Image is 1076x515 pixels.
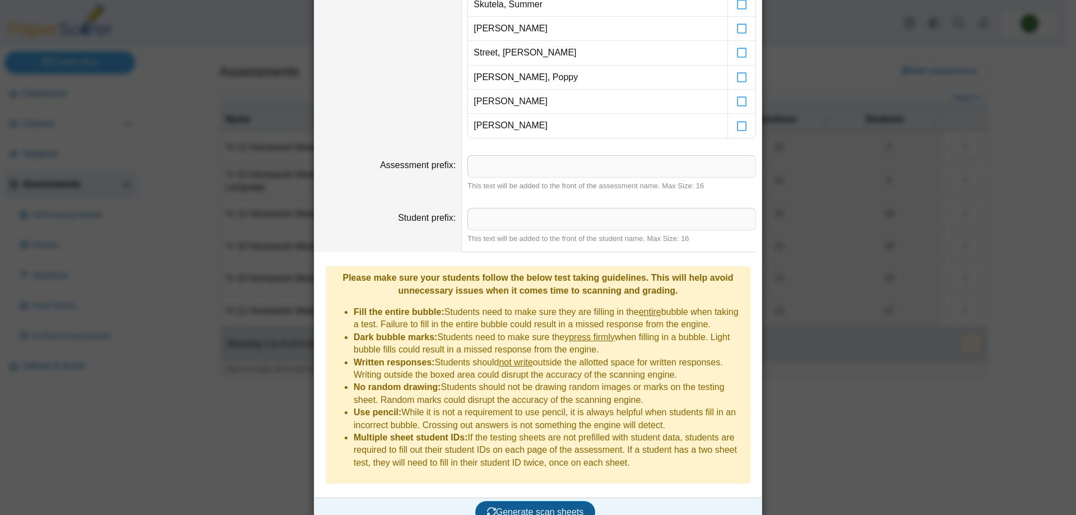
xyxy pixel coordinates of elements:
div: This text will be added to the front of the student name. Max Size: 16 [467,234,756,244]
b: Use pencil: [354,407,401,417]
li: Students need to make sure they when filling in a bubble. Light bubble fills could result in a mi... [354,331,745,356]
li: While it is not a requirement to use pencil, it is always helpful when students fill in an incorr... [354,406,745,432]
label: Student prefix [398,213,456,222]
b: Fill the entire bubble: [354,307,444,317]
td: Street, [PERSON_NAME] [468,41,727,65]
div: This text will be added to the front of the assessment name. Max Size: 16 [467,181,756,191]
td: [PERSON_NAME] [468,114,727,137]
u: press firmly [569,332,615,342]
li: If the testing sheets are not prefilled with student data, students are required to fill out thei... [354,432,745,469]
td: [PERSON_NAME] [468,90,727,114]
li: Students should outside the allotted space for written responses. Writing outside the boxed area ... [354,356,745,382]
u: not write [499,358,532,367]
b: Multiple sheet student IDs: [354,433,468,442]
b: Dark bubble marks: [354,332,437,342]
u: entire [639,307,661,317]
label: Assessment prefix [380,160,456,170]
b: Please make sure your students follow the below test taking guidelines. This will help avoid unne... [342,273,733,295]
td: [PERSON_NAME] [468,17,727,41]
b: Written responses: [354,358,435,367]
td: [PERSON_NAME], Poppy [468,66,727,90]
b: No random drawing: [354,382,441,392]
li: Students should not be drawing random images or marks on the testing sheet. Random marks could di... [354,381,745,406]
li: Students need to make sure they are filling in the bubble when taking a test. Failure to fill in ... [354,306,745,331]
